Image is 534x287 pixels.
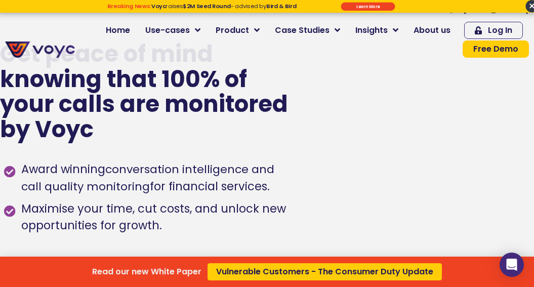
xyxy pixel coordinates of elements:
strong: Breaking News: [107,2,151,10]
div: Breaking News: Voyc raises $2M Seed Round - advised by Bird & Bird [78,3,325,16]
span: raises - advised by [151,2,296,10]
strong: Voyc [151,2,165,10]
div: Submit [341,2,395,11]
span: Vulnerable Customers - The Consumer Duty Update [216,268,433,276]
strong: $2M Seed Round [183,2,230,10]
strong: Bird & Bird [266,2,296,10]
div: Open Intercom Messenger [500,253,524,277]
